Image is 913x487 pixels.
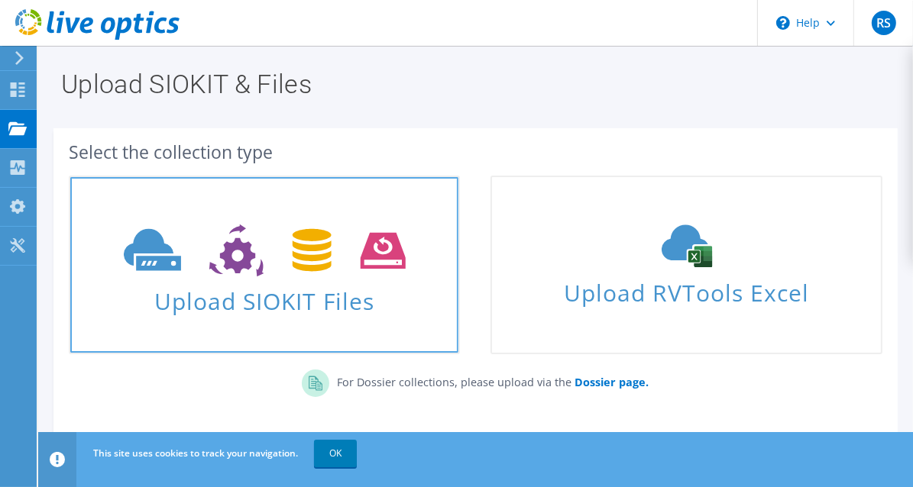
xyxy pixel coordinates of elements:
[575,375,649,389] b: Dossier page.
[70,280,458,313] span: Upload SIOKIT Files
[61,71,882,97] h1: Upload SIOKIT & Files
[329,369,649,391] p: For Dossier collections, please upload via the
[314,440,357,467] a: OK
[69,176,460,354] a: Upload SIOKIT Files
[571,375,649,389] a: Dossier page.
[490,176,882,354] a: Upload RVTools Excel
[93,447,298,460] span: This site uses cookies to track your navigation.
[69,144,882,160] div: Select the collection type
[872,11,896,35] span: RS
[492,273,880,305] span: Upload RVTools Excel
[776,16,790,30] svg: \n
